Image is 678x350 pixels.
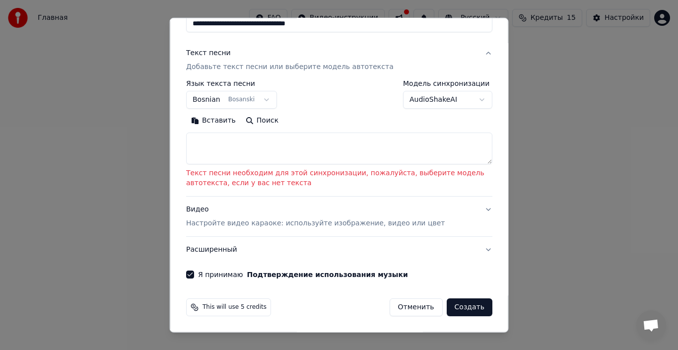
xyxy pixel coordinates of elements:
[186,80,277,87] label: Язык текста песни
[198,271,408,278] label: Я принимаю
[186,80,492,196] div: Текст песниДобавьте текст песни или выберите модель автотекста
[186,197,492,236] button: ВидеоНастройте видео караоке: используйте изображение, видео или цвет
[203,303,267,311] span: This will use 5 credits
[186,218,445,228] p: Настройте видео караоке: используйте изображение, видео или цвет
[186,237,492,263] button: Расширенный
[186,62,394,72] p: Добавьте текст песни или выберите модель автотекста
[446,298,492,316] button: Создать
[186,48,231,58] div: Текст песни
[247,271,407,278] button: Я принимаю
[186,113,241,129] button: Вставить
[186,205,445,228] div: Видео
[186,40,492,80] button: Текст песниДобавьте текст песни или выберите модель автотекста
[403,80,492,87] label: Модель синхронизации
[186,168,492,188] p: Текст песни необходим для этой синхронизации, пожалуйста, выберите модель автотекста, если у вас ...
[240,113,283,129] button: Поиск
[389,298,442,316] button: Отменить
